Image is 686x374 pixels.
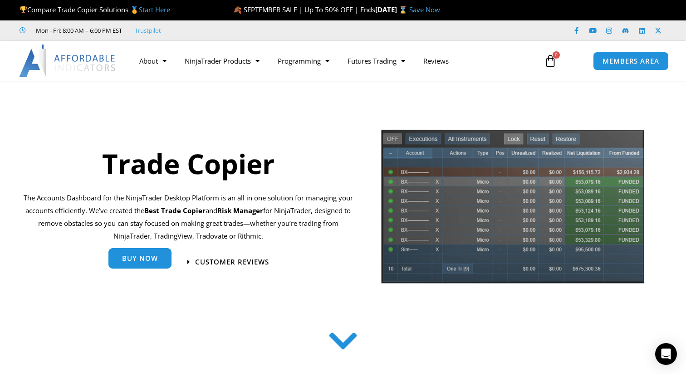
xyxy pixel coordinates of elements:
[130,50,535,71] nav: Menu
[530,48,570,74] a: 0
[233,5,375,14] span: 🍂 SEPTEMBER SALE | Up To 50% OFF | Ends
[23,145,353,183] h1: Trade Copier
[269,50,338,71] a: Programming
[20,5,170,14] span: Compare Trade Copier Solutions 🥇
[375,5,409,14] strong: [DATE] ⌛
[187,259,269,265] a: Customer Reviews
[144,206,206,215] b: Best Trade Copier
[217,206,263,215] strong: Risk Manager
[139,5,170,14] a: Start Here
[34,25,122,36] span: Mon - Fri: 8:00 AM – 6:00 PM EST
[655,343,677,365] div: Open Intercom Messenger
[135,25,161,36] a: Trustpilot
[122,255,158,262] span: Buy Now
[130,50,176,71] a: About
[338,50,414,71] a: Futures Trading
[20,6,27,13] img: 🏆
[176,50,269,71] a: NinjaTrader Products
[414,50,458,71] a: Reviews
[593,52,669,70] a: MEMBERS AREA
[409,5,440,14] a: Save Now
[195,259,269,265] span: Customer Reviews
[603,58,659,65] span: MEMBERS AREA
[380,129,645,291] img: tradecopier | Affordable Indicators – NinjaTrader
[23,192,353,242] p: The Accounts Dashboard for the NinjaTrader Desktop Platform is an all in one solution for managin...
[19,45,117,77] img: LogoAI | Affordable Indicators – NinjaTrader
[108,248,171,269] a: Buy Now
[553,51,560,59] span: 0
